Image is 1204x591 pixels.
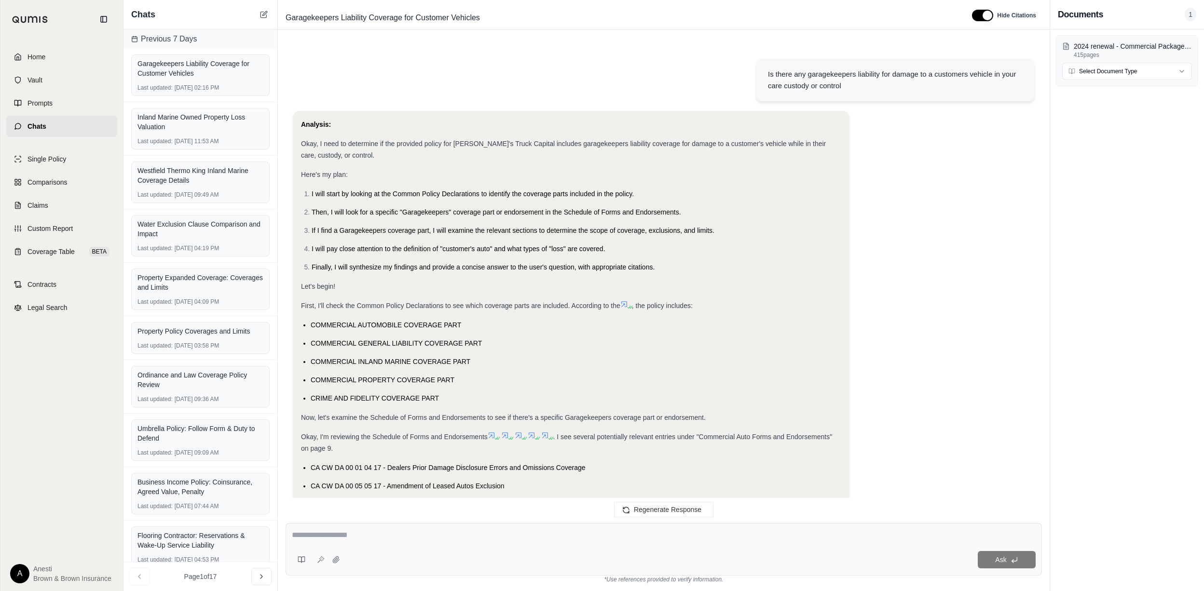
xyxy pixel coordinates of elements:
span: First, I'll check the Common Policy Declarations to see which coverage parts are included. Accord... [301,302,620,309]
span: BETA [89,247,109,256]
span: Then, I will look for a specific "Garagekeepers" coverage part or endorsement in the Schedule of ... [312,208,681,216]
a: Legal Search [6,297,117,318]
span: Anesti [33,564,111,574]
span: Okay, I need to determine if the provided policy for [PERSON_NAME]'s Truck Capital includes garag... [301,140,826,159]
a: Single Policy [6,148,117,170]
a: Home [6,46,117,67]
div: [DATE] 09:36 AM [137,395,263,403]
span: Last updated: [137,556,173,564]
button: Collapse sidebar [96,12,111,27]
button: New Chat [258,9,270,20]
span: Last updated: [137,191,173,199]
h3: Documents [1058,8,1103,21]
span: Claims [27,201,48,210]
span: I will start by looking at the Common Policy Declarations to identify the coverage parts included... [312,190,634,198]
span: , the policy includes: [632,302,693,309]
span: If I find a Garagekeepers coverage part, I will examine the relevant sections to determine the sc... [312,227,714,234]
span: Let's begin! [301,282,335,290]
span: Page 1 of 17 [184,572,217,581]
strong: Analysis: [301,121,331,128]
span: Comparisons [27,177,67,187]
button: Ask [978,551,1036,568]
span: Last updated: [137,342,173,349]
span: Contracts [27,280,56,289]
div: Property Expanded Coverage: Coverages and Limits [137,273,263,292]
img: Qumis Logo [12,16,48,23]
p: 415 pages [1074,51,1192,59]
span: Last updated: [137,84,173,92]
span: Legal Search [27,303,68,312]
span: Last updated: [137,298,173,306]
span: COMMERCIAL AUTOMOBILE COVERAGE PART [311,321,461,329]
div: Garagekeepers Liability Coverage for Customer Vehicles [137,59,263,78]
div: [DATE] 07:44 AM [137,502,263,510]
span: 1 [1185,8,1196,21]
span: COMMERCIAL INLAND MARINE COVERAGE PART [311,358,470,365]
span: Last updated: [137,244,173,252]
p: 2024 renewal - Commercial Package Policy Packet - Insured.pdf [1074,41,1192,51]
span: Chats [131,8,155,21]
div: [DATE] 04:53 PM [137,556,263,564]
div: Inland Marine Owned Property Loss Valuation [137,112,263,132]
div: Property Policy Coverages and Limits [137,326,263,336]
span: Ask [995,556,1006,564]
a: Vault [6,69,117,91]
div: Is there any garagekeepers liability for damage to a customers vehicle in your care custody or co... [768,68,1023,92]
div: Flooring Contractor: Reservations & Wake-Up Service Liability [137,531,263,550]
span: I will pay close attention to the definition of "customer's auto" and what types of "loss" are co... [312,245,605,253]
span: Coverage Table [27,247,75,256]
div: [DATE] 09:09 AM [137,449,263,457]
span: Last updated: [137,137,173,145]
span: COMMERCIAL PROPERTY COVERAGE PART [311,376,454,384]
span: . I see several potentially relevant entries under "Commercial Auto Forms and Endorsements" on pa... [301,433,832,452]
span: Last updated: [137,502,173,510]
a: Chats [6,116,117,137]
div: *Use references provided to verify information. [286,576,1042,583]
div: Ordinance and Law Coverage Policy Review [137,370,263,390]
a: Claims [6,195,117,216]
span: Brown & Brown Insurance [33,574,111,583]
div: Westfield Thermo King Inland Marine Coverage Details [137,166,263,185]
div: [DATE] 04:09 PM [137,298,263,306]
div: [DATE] 03:58 PM [137,342,263,349]
div: Previous 7 Days [123,29,277,49]
span: COMMERCIAL GENERAL LIABILITY COVERAGE PART [311,339,482,347]
span: Custom Report [27,224,73,233]
a: Coverage TableBETA [6,241,117,262]
span: Single Policy [27,154,66,164]
span: CRIME AND FIDELITY COVERAGE PART [311,394,439,402]
span: Okay, I'm reviewing the Schedule of Forms and Endorsements [301,433,488,441]
div: Edit Title [282,10,960,26]
span: Now, let's examine the Schedule of Forms and Endorsements to see if there's a specific Garagekeep... [301,414,706,421]
div: [DATE] 02:16 PM [137,84,263,92]
div: Business Income Policy: Coinsurance, Agreed Value, Penalty [137,477,263,497]
span: Hide Citations [997,12,1036,19]
div: [DATE] 11:53 AM [137,137,263,145]
div: [DATE] 09:49 AM [137,191,263,199]
a: Comparisons [6,172,117,193]
span: Home [27,52,45,62]
span: CA CW DA 00 01 04 17 - Dealers Prior Damage Disclosure Errors and Omissions Coverage [311,464,586,471]
div: Umbrella Policy: Follow Form & Duty to Defend [137,424,263,443]
button: 2024 renewal - Commercial Package Policy Packet - Insured.pdf415pages [1062,41,1192,59]
span: Last updated: [137,395,173,403]
span: Chats [27,121,46,131]
span: Garagekeepers Liability Coverage for Customer Vehicles [282,10,484,26]
a: Prompts [6,93,117,114]
span: Regenerate Response [634,506,701,513]
div: [DATE] 04:19 PM [137,244,263,252]
button: Regenerate Response [614,502,713,517]
div: Water Exclusion Clause Comparison and Impact [137,219,263,239]
span: Here's my plan: [301,171,348,178]
span: Finally, I will synthesize my findings and provide a concise answer to the user's question, with ... [312,263,655,271]
span: Vault [27,75,42,85]
a: Custom Report [6,218,117,239]
div: A [10,564,29,583]
span: Last updated: [137,449,173,457]
span: Prompts [27,98,53,108]
span: CA CW DA 00 05 05 17 - Amendment of Leased Autos Exclusion [311,482,505,490]
a: Contracts [6,274,117,295]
